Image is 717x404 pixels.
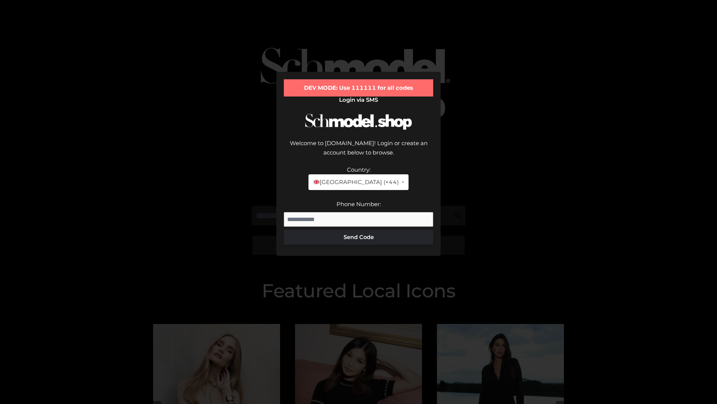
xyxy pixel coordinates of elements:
h2: Login via SMS [284,97,433,103]
label: Country: [347,166,370,173]
label: Phone Number: [336,201,381,208]
span: [GEOGRAPHIC_DATA] (+44) [313,177,398,187]
img: 🇬🇧 [314,179,319,185]
div: Welcome to [DOMAIN_NAME]! Login or create an account below to browse. [284,138,433,165]
div: DEV MODE: Use 111111 for all codes [284,79,433,97]
img: Schmodel Logo [302,107,415,137]
button: Send Code [284,230,433,245]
